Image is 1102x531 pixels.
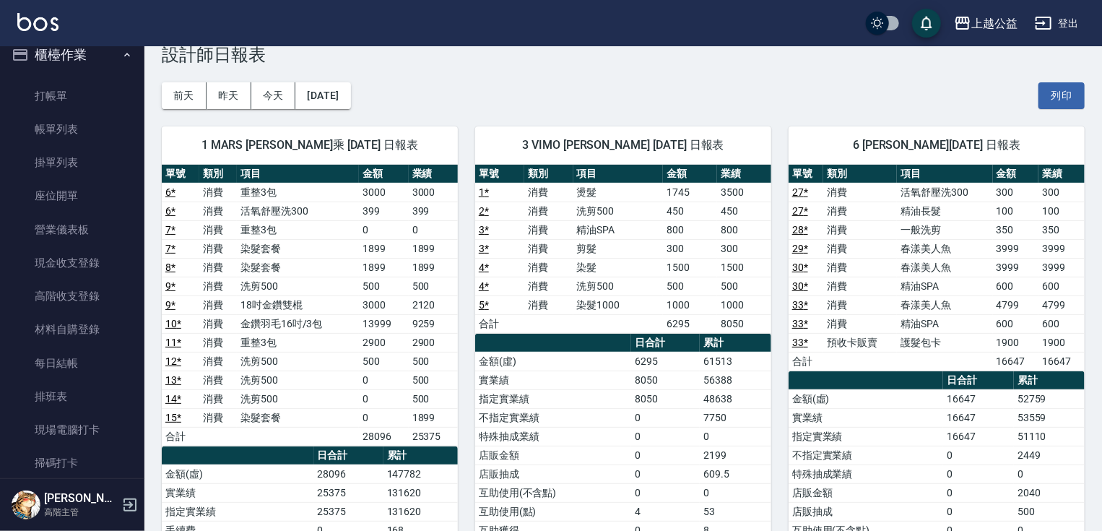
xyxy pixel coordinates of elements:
[897,258,992,277] td: 春漾美人魚
[573,202,664,220] td: 洗剪500
[359,202,408,220] td: 399
[314,465,383,483] td: 28096
[897,295,992,314] td: 春漾美人魚
[359,371,408,389] td: 0
[806,138,1067,152] span: 6 [PERSON_NAME][DATE] 日報表
[1038,333,1085,352] td: 1900
[573,295,664,314] td: 染髮1000
[314,483,383,502] td: 25375
[789,465,943,483] td: 特殊抽成業績
[897,239,992,258] td: 春漾美人魚
[573,277,664,295] td: 洗剪500
[162,465,314,483] td: 金額(虛)
[823,165,897,184] th: 類別
[17,13,58,31] img: Logo
[1038,314,1085,333] td: 600
[199,239,237,258] td: 消費
[237,333,359,352] td: 重整3包
[383,502,458,521] td: 131620
[573,220,664,239] td: 精油SPA
[493,138,754,152] span: 3 VIMO [PERSON_NAME] [DATE] 日報表
[237,258,359,277] td: 染髮套餐
[359,239,408,258] td: 1899
[717,183,771,202] td: 3500
[44,491,118,506] h5: [PERSON_NAME]
[943,371,1014,390] th: 日合計
[789,389,943,408] td: 金額(虛)
[993,333,1039,352] td: 1900
[663,220,717,239] td: 800
[1014,408,1085,427] td: 53559
[663,239,717,258] td: 300
[199,277,237,295] td: 消費
[823,239,897,258] td: 消費
[199,202,237,220] td: 消費
[162,45,1085,65] h3: 設計師日報表
[237,295,359,314] td: 18吋金鑽雙棍
[359,220,408,239] td: 0
[993,352,1039,371] td: 16647
[199,408,237,427] td: 消費
[359,183,408,202] td: 3000
[823,183,897,202] td: 消費
[314,446,383,465] th: 日合計
[1038,277,1085,295] td: 600
[573,239,664,258] td: 剪髮
[789,502,943,521] td: 店販抽成
[700,408,771,427] td: 7750
[409,220,458,239] td: 0
[663,183,717,202] td: 1745
[1038,352,1085,371] td: 16647
[237,277,359,295] td: 洗剪500
[6,36,139,74] button: 櫃檯作業
[897,314,992,333] td: 精油SPA
[1014,427,1085,446] td: 51110
[162,427,199,446] td: 合計
[6,79,139,113] a: 打帳單
[199,314,237,333] td: 消費
[251,82,296,109] button: 今天
[409,165,458,184] th: 業績
[383,446,458,465] th: 累計
[237,165,359,184] th: 項目
[359,277,408,295] td: 500
[237,220,359,239] td: 重整3包
[6,213,139,246] a: 營業儀表板
[199,220,237,239] td: 消費
[475,371,631,389] td: 實業績
[314,502,383,521] td: 25375
[663,277,717,295] td: 500
[789,483,943,502] td: 店販金額
[993,314,1039,333] td: 600
[475,483,631,502] td: 互助使用(不含點)
[409,239,458,258] td: 1899
[1014,502,1085,521] td: 500
[717,220,771,239] td: 800
[359,314,408,333] td: 13999
[359,333,408,352] td: 2900
[943,483,1014,502] td: 0
[162,82,207,109] button: 前天
[6,380,139,413] a: 排班表
[897,220,992,239] td: 一般洗剪
[1038,220,1085,239] td: 350
[475,427,631,446] td: 特殊抽成業績
[409,427,458,446] td: 25375
[897,165,992,184] th: 項目
[409,352,458,371] td: 500
[524,277,573,295] td: 消費
[663,165,717,184] th: 金額
[631,408,700,427] td: 0
[475,165,524,184] th: 單號
[993,258,1039,277] td: 3999
[1014,483,1085,502] td: 2040
[524,165,573,184] th: 類別
[971,14,1018,33] div: 上越公益
[823,277,897,295] td: 消費
[573,165,664,184] th: 項目
[179,138,441,152] span: 1 MARS [PERSON_NAME]乘 [DATE] 日報表
[700,427,771,446] td: 0
[789,165,1085,371] table: a dense table
[943,502,1014,521] td: 0
[823,202,897,220] td: 消費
